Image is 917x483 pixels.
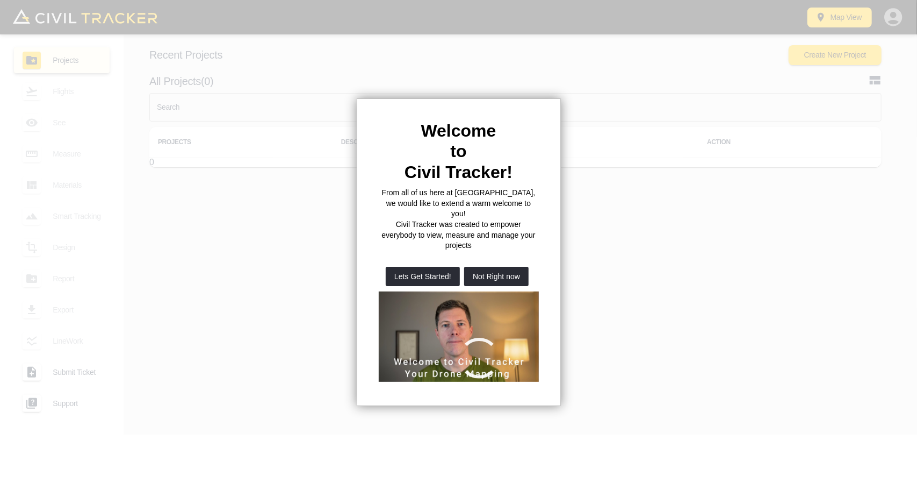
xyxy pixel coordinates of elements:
[379,188,539,219] p: From all of us here at [GEOGRAPHIC_DATA], we would like to extend a warm welcome to you!
[379,162,539,182] h2: Civil Tracker!
[379,141,539,161] h2: to
[386,267,460,286] button: Lets Get Started!
[379,120,539,141] h2: Welcome
[464,267,529,286] button: Not Right now
[379,292,539,382] iframe: Welcome to Civil Tracker
[379,219,539,251] p: Civil Tracker was created to empower everybody to view, measure and manage your projects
